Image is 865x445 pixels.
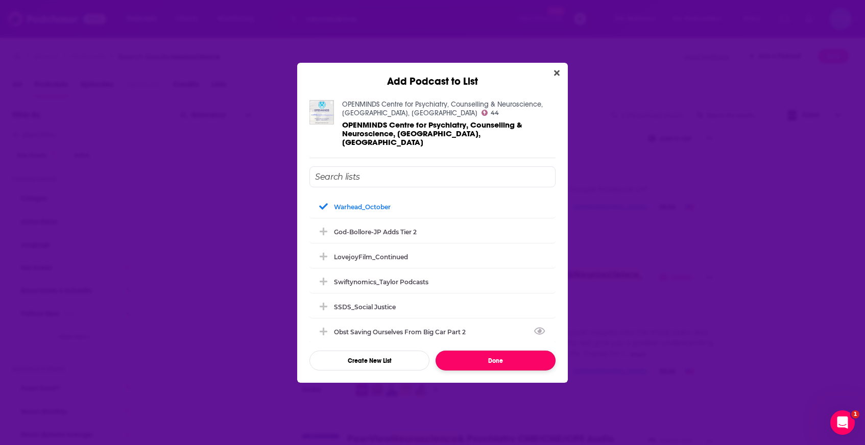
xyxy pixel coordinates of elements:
input: Search lists [309,166,556,187]
div: LovejoyFilm_Continued [309,245,556,268]
div: Warhead_October [309,195,556,218]
a: OPENMINDS Centre for Psychiatry, Counselling & Neuroscience, Dubai, UAE [342,100,543,117]
span: 44 [491,111,499,115]
button: Close [550,67,564,80]
iframe: Intercom live chat [830,410,855,435]
div: SSDS_Social Justice [334,303,396,311]
div: Warhead_October [334,203,391,211]
button: View Link [466,334,472,335]
a: 44 [482,110,499,116]
img: OPENMINDS Centre for Psychiatry, Counselling & Neuroscience, Dubai, UAE [309,100,334,125]
button: Create New List [309,351,429,370]
div: SSDS_Social Justice [309,295,556,318]
div: God-Bollore-JP Adds Tier 2 [334,228,417,236]
div: Obst Saving Ourselves from Big Car Part 2 [309,320,556,343]
div: Swiftynomics_Taylor Podcasts [334,278,428,286]
span: 1 [851,410,859,418]
div: Add Podcast To List [309,166,556,370]
div: Add Podcast to List [297,63,568,88]
button: Done [436,351,556,370]
a: OPENMINDS Centre for Psychiatry, Counselling & Neuroscience, Dubai, UAE [342,120,556,146]
div: God-Bollore-JP Adds Tier 2 [309,220,556,243]
div: LovejoyFilm_Continued [334,253,408,261]
div: Swiftynomics_Taylor Podcasts [309,270,556,293]
span: OPENMINDS Centre for Psychiatry, Counselling & Neuroscience, [GEOGRAPHIC_DATA], [GEOGRAPHIC_DATA] [342,120,522,147]
div: Obst Saving Ourselves from Big Car Part 2 [334,328,472,336]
